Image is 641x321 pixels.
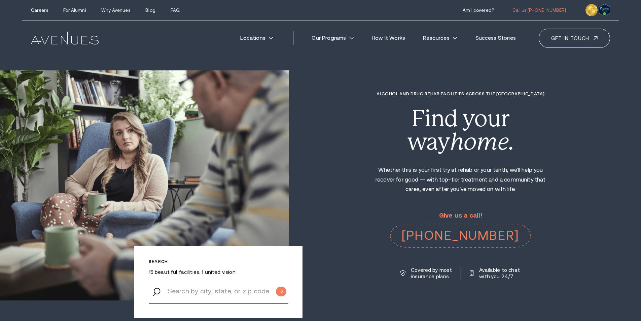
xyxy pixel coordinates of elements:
[599,6,610,12] a: Verify LegitScript Approval for www.avenuesrecovery.com
[369,165,552,194] p: Whether this is your first try at rehab or your tenth, we'll help you recover for good — with top...
[390,224,531,247] a: [PHONE_NUMBER]
[479,267,521,280] p: Available to chat with you 24/7
[276,287,286,296] input: Submit
[149,269,288,275] p: 15 beautiful facilities. 1 united vision.
[63,8,86,13] a: For Alumni
[305,31,361,45] a: Our Programs
[234,31,280,45] a: Locations
[411,267,453,280] p: Covered by most insurance plans
[369,91,552,96] h1: Alcohol and Drug Rehab Facilities across the [GEOGRAPHIC_DATA]
[31,8,48,13] a: Careers
[149,259,288,264] p: Search
[539,29,610,48] a: Get in touch
[470,267,521,280] a: Available to chat with you 24/7
[450,128,514,155] i: home.
[416,31,464,45] a: Resources
[145,8,155,13] a: Blog
[369,107,552,153] div: Find your way
[528,8,566,13] span: [PHONE_NUMBER]
[468,31,523,45] a: Success Stories
[463,8,494,13] a: Am I covered?
[390,212,531,219] p: Give us a call!
[101,8,130,13] a: Why Avenues
[171,8,179,13] a: FAQ
[512,8,566,13] a: Call us![PHONE_NUMBER]
[365,31,412,45] a: How It Works
[400,267,453,280] a: Covered by most insurance plans
[599,4,610,16] img: Verify Approval for www.avenuesrecovery.com
[149,278,288,304] input: Search by city, state, or zip code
